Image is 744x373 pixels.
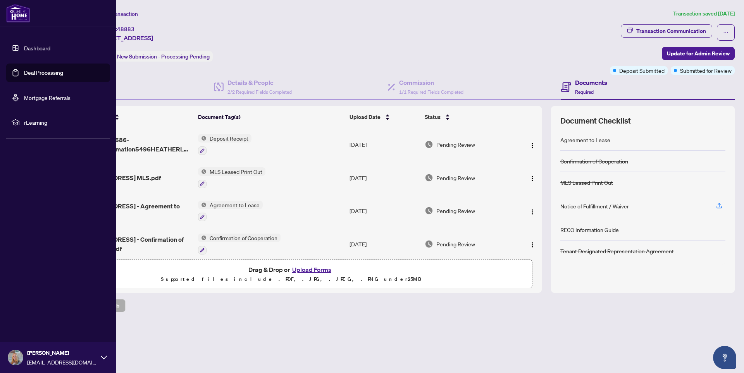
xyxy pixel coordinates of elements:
p: Supported files include .PDF, .JPG, .JPEG, .PNG under 25 MB [55,275,527,284]
button: Logo [526,205,539,217]
img: logo [6,4,30,22]
button: Logo [526,138,539,151]
td: [DATE] [346,194,422,228]
img: Profile Icon [8,350,23,365]
button: Logo [526,238,539,250]
span: [EMAIL_ADDRESS][DOMAIN_NAME] [27,358,97,366]
span: [STREET_ADDRESS] MLS.pdf [76,173,161,182]
img: Status Icon [198,167,207,176]
button: Status IconAgreement to Lease [198,201,263,222]
td: [DATE] [346,128,422,161]
span: Document Checklist [560,115,631,126]
div: Transaction Communication [636,25,706,37]
button: Status IconConfirmation of Cooperation [198,234,281,254]
img: Document Status [425,206,433,215]
span: Pending Review [436,240,475,248]
span: 2/2 Required Fields Completed [227,89,292,95]
button: Transaction Communication [621,24,712,38]
span: Drag & Drop orUpload FormsSupported files include .PDF, .JPG, .JPEG, .PNG under25MB [50,260,532,289]
th: Status [422,106,515,128]
img: Status Icon [198,234,207,242]
td: [DATE] [346,161,422,194]
a: Deal Processing [24,69,63,76]
span: Pending Review [436,174,475,182]
span: Agreement to Lease [207,201,263,209]
a: Mortgage Referrals [24,94,71,101]
h4: Documents [575,78,607,87]
div: RECO Information Guide [560,225,619,234]
img: Document Status [425,174,433,182]
h4: Commission [399,78,463,87]
span: MLS Leased Print Out [207,167,265,176]
td: [DATE] [346,227,422,261]
article: Transaction saved [DATE] [673,9,735,18]
div: Agreement to Lease [560,136,610,144]
span: Submitted for Review [680,66,732,75]
div: MLS Leased Print Out [560,178,613,187]
button: Status IconMLS Leased Print Out [198,167,265,188]
span: 48883 [117,26,134,33]
th: Upload Date [346,106,422,128]
img: Document Status [425,240,433,248]
span: [PERSON_NAME] [27,349,97,357]
span: 1/1 Required Fields Completed [399,89,463,95]
span: Deposit Receipt [207,134,251,143]
span: [STREET_ADDRESS] - Agreement to lease.pdf [76,201,191,220]
img: Status Icon [198,134,207,143]
img: Logo [529,209,536,215]
button: Upload Forms [290,265,334,275]
span: [STREET_ADDRESS] - Confirmation of cooperation.pdf [76,235,191,253]
span: Drag & Drop or [248,265,334,275]
span: 1755727446586-DepositConfirmation5496HEATHERLEIGHAVEBS.pdf [76,135,191,154]
span: Pending Review [436,206,475,215]
span: [STREET_ADDRESS] [96,33,153,43]
th: (7) File Name [73,106,195,128]
button: Logo [526,172,539,184]
button: Open asap [713,346,736,369]
div: Notice of Fulfillment / Waiver [560,202,629,210]
div: Status: [96,51,213,62]
span: rLearning [24,118,105,127]
span: Update for Admin Review [667,47,730,60]
span: ellipsis [723,30,728,35]
span: Pending Review [436,140,475,149]
img: Logo [529,175,536,182]
span: Deposit Submitted [619,66,665,75]
a: Dashboard [24,45,50,52]
th: Document Tag(s) [195,106,347,128]
img: Logo [529,143,536,149]
button: Status IconDeposit Receipt [198,134,251,155]
span: Required [575,89,594,95]
h4: Details & People [227,78,292,87]
div: Confirmation of Cooperation [560,157,628,165]
img: Status Icon [198,201,207,209]
div: Tenant Designated Representation Agreement [560,247,674,255]
span: New Submission - Processing Pending [117,53,210,60]
span: Status [425,113,441,121]
span: Upload Date [350,113,381,121]
span: Confirmation of Cooperation [207,234,281,242]
img: Document Status [425,140,433,149]
button: Update for Admin Review [662,47,735,60]
span: View Transaction [96,10,138,17]
img: Logo [529,242,536,248]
